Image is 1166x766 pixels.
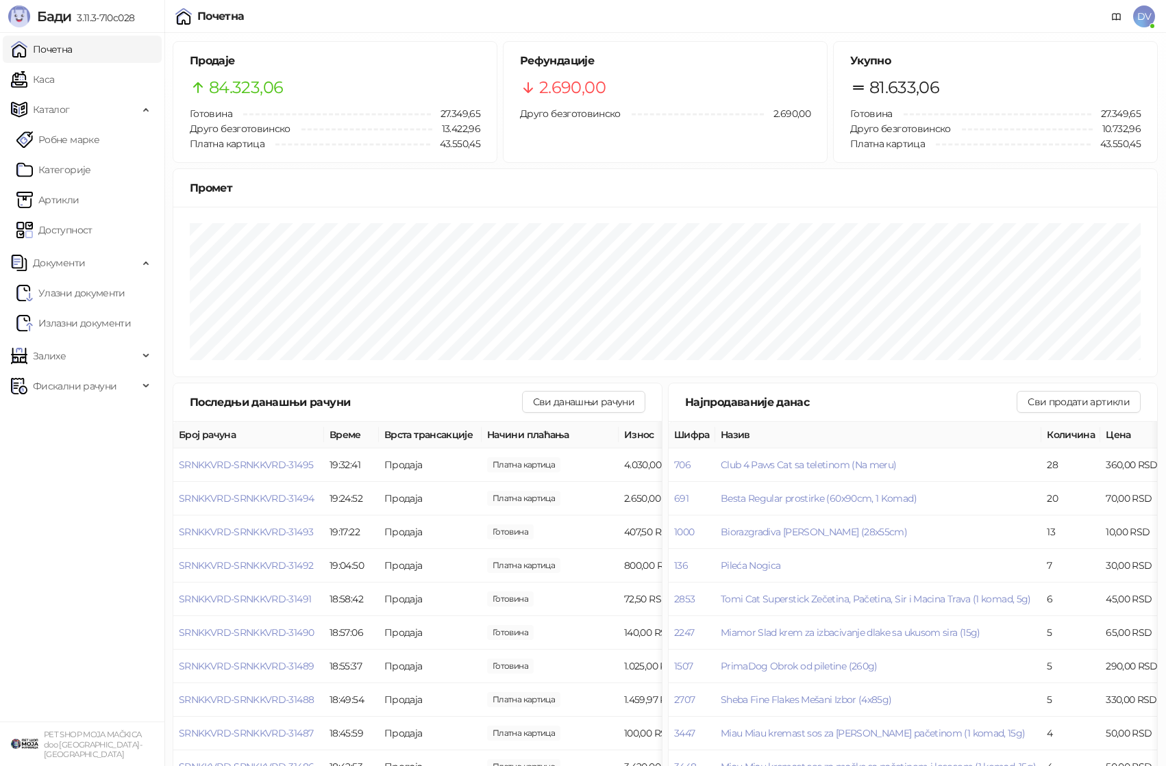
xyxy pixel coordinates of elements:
h5: Укупно [850,53,1141,69]
span: 4.030,00 [487,457,560,472]
td: 20 [1041,482,1100,515]
button: SRNKKVRD-SRNKKVRD-31487 [179,727,313,739]
button: 691 [674,492,689,505]
td: 5 [1041,650,1100,683]
div: Најпродаваније данас [685,394,1017,411]
button: 1507 [674,660,693,672]
td: 13 [1041,515,1100,549]
button: Club 4 Paws Cat sa teletinom (Na meru) [721,459,897,471]
button: SRNKKVRD-SRNKKVRD-31492 [179,559,313,572]
th: Количина [1041,422,1100,448]
span: Платна картица [190,138,264,150]
td: 28 [1041,448,1100,482]
td: 6 [1041,583,1100,616]
span: 2.690,00 [764,106,810,121]
div: Почетна [197,11,245,22]
span: Друго безготовинско [520,107,621,120]
span: SRNKKVRD-SRNKKVRD-31495 [179,459,313,471]
a: Доступност [16,216,92,244]
td: 45,00 RSD [1100,583,1163,616]
td: Продаја [379,616,482,650]
td: 4.030,00 RSD [619,448,721,482]
td: 2.650,00 RSD [619,482,721,515]
a: Ulazni dokumentiУлазни документи [16,279,125,307]
span: 43.550,45 [1091,136,1141,151]
td: 5 [1041,683,1100,717]
div: Промет [190,179,1141,196]
td: 7 [1041,549,1100,583]
span: 27.349,65 [1091,106,1141,121]
span: 2.690,00 [539,75,606,101]
img: Logo [8,5,30,27]
span: Документи [33,249,85,277]
td: 100,00 RSD [619,717,721,750]
span: 100,00 [487,726,560,741]
a: Категорије [16,156,91,183]
td: 5 [1041,616,1100,650]
button: SRNKKVRD-SRNKKVRD-31490 [179,626,314,639]
span: Платна картица [850,138,925,150]
td: 65,00 RSD [1100,616,1163,650]
span: 81.633,06 [869,75,939,101]
td: 10,00 RSD [1100,515,1163,549]
td: 407,50 RSD [619,515,721,549]
button: SRNKKVRD-SRNKKVRD-31493 [179,526,313,538]
td: Продаја [379,583,482,616]
td: Продаја [379,549,482,583]
a: Документација [1106,5,1128,27]
button: Sheba Fine Flakes Mešani Izbor (4x85g) [721,693,892,706]
td: Продаја [379,683,482,717]
td: 50,00 RSD [1100,717,1163,750]
td: Продаја [379,717,482,750]
button: 1000 [674,526,694,538]
button: Сви продати артикли [1017,391,1141,413]
span: 1.459,97 [487,692,560,707]
small: PET SHOP MOJA MAČKICA doo [GEOGRAPHIC_DATA]-[GEOGRAPHIC_DATA] [44,730,142,759]
h5: Рефундације [520,53,810,69]
span: Каталог [33,96,70,123]
span: SRNKKVRD-SRNKKVRD-31489 [179,660,314,672]
span: 27.349,65 [431,106,480,121]
th: Шифра [669,422,715,448]
td: 1.459,97 RSD [619,683,721,717]
a: Излазни документи [16,309,131,337]
button: Tomi Cat Superstick Zečetina, Pačetina, Sir i Macina Trava (1 komad, 5g) [721,593,1031,605]
td: Продаја [379,515,482,549]
td: 19:17:22 [324,515,379,549]
button: Miamor Slad krem za izbacivanje dlake sa ukusom sira (15g) [721,626,980,639]
span: Готовина [190,107,232,120]
button: 2707 [674,693,695,706]
span: DV [1133,5,1155,27]
span: 3.11.3-710c028 [71,12,134,24]
td: 290,00 RSD [1100,650,1163,683]
span: PrimaDog Obrok od piletine (260g) [721,660,878,672]
td: Продаја [379,482,482,515]
td: 330,00 RSD [1100,683,1163,717]
td: 19:24:52 [324,482,379,515]
td: 360,00 RSD [1100,448,1163,482]
td: 18:49:54 [324,683,379,717]
a: Каса [11,66,54,93]
img: 64x64-companyLogo-9f44b8df-f022-41eb-b7d6-300ad218de09.png [11,730,38,758]
span: Готовина [850,107,893,120]
th: Цена [1100,422,1163,448]
span: Pileća Nogica [721,559,781,572]
button: Biorazgradiva [PERSON_NAME] (28x55cm) [721,526,907,538]
td: 4 [1041,717,1100,750]
button: 706 [674,459,691,471]
a: Робне марке [16,126,99,153]
button: Besta Regular prostirke (60x90cm, 1 Komad) [721,492,917,505]
td: 18:55:37 [324,650,379,683]
button: 2853 [674,593,695,605]
a: ArtikliАртикли [16,186,79,214]
span: Miau Miau kremast sos za [PERSON_NAME] pačetinom (1 komad, 15g) [721,727,1026,739]
span: 84.323,06 [209,75,283,101]
div: Последњи данашњи рачуни [190,394,522,411]
button: 3447 [674,727,695,739]
th: Начини плаћања [482,422,619,448]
